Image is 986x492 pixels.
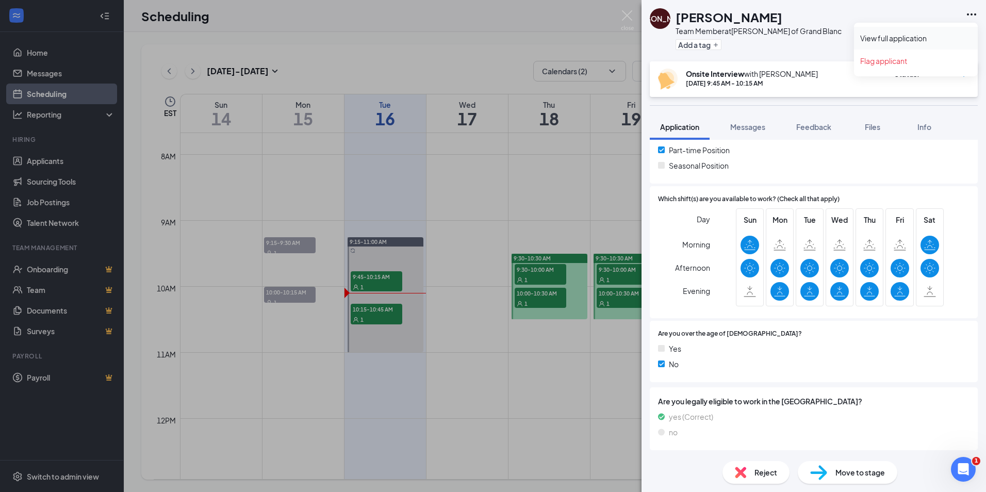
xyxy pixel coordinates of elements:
[770,214,789,225] span: Mon
[965,8,978,21] svg: Ellipses
[658,329,802,339] span: Are you over the age of [DEMOGRAPHIC_DATA]?
[669,144,730,156] span: Part-time Position
[860,214,879,225] span: Thu
[675,258,710,277] span: Afternoon
[917,122,931,132] span: Info
[830,214,849,225] span: Wed
[921,214,939,225] span: Sat
[860,33,972,43] a: View full application
[683,282,710,300] span: Evening
[972,457,980,465] span: 1
[865,122,880,132] span: Files
[686,79,818,88] div: [DATE] 9:45 AM - 10:15 AM
[686,69,818,79] div: with [PERSON_NAME]
[676,39,721,50] button: PlusAdd a tag
[676,8,782,26] h1: [PERSON_NAME]
[669,358,679,370] span: No
[713,42,719,48] svg: Plus
[686,69,744,78] b: Onsite Interview
[796,122,831,132] span: Feedback
[730,122,765,132] span: Messages
[891,214,909,225] span: Fri
[697,214,710,225] span: Day
[741,214,759,225] span: Sun
[835,467,885,478] span: Move to stage
[669,343,681,354] span: Yes
[800,214,819,225] span: Tue
[658,396,969,407] span: Are you legally eligible to work in the [GEOGRAPHIC_DATA]?
[676,26,842,36] div: Team Member at [PERSON_NAME] of Grand Blanc
[660,122,699,132] span: Application
[754,467,777,478] span: Reject
[630,13,690,24] div: [PERSON_NAME]
[951,457,976,482] iframe: Intercom live chat
[669,160,729,171] span: Seasonal Position
[658,194,840,204] span: Which shift(s) are you available to work? (Check all that apply)
[682,235,710,254] span: Morning
[669,427,678,438] span: no
[669,411,713,422] span: yes (Correct)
